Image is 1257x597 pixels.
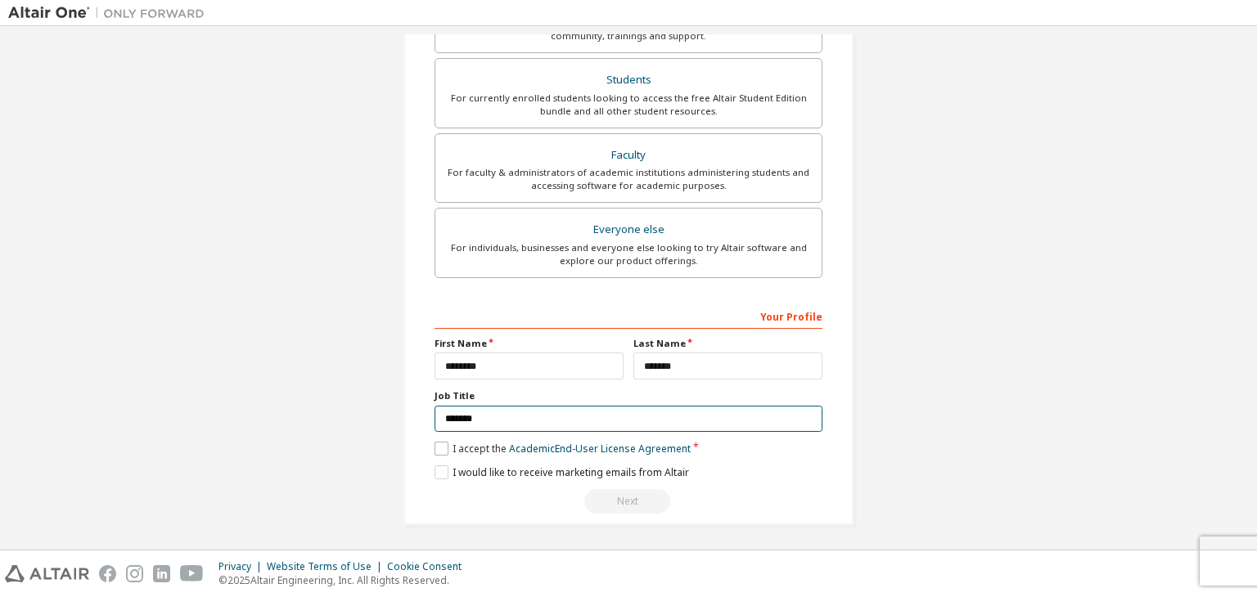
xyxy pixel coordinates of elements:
[126,565,143,582] img: instagram.svg
[219,560,267,573] div: Privacy
[435,389,822,402] label: Job Title
[435,303,822,329] div: Your Profile
[8,5,213,21] img: Altair One
[387,560,471,573] div: Cookie Consent
[445,166,812,192] div: For faculty & administrators of academic institutions administering students and accessing softwa...
[445,92,812,118] div: For currently enrolled students looking to access the free Altair Student Edition bundle and all ...
[267,560,387,573] div: Website Terms of Use
[445,241,812,267] div: For individuals, businesses and everyone else looking to try Altair software and explore our prod...
[99,565,116,582] img: facebook.svg
[445,218,812,241] div: Everyone else
[153,565,170,582] img: linkedin.svg
[435,489,822,514] div: Read and acccept EULA to continue
[435,442,691,456] label: I accept the
[435,337,624,350] label: First Name
[435,465,689,479] label: I would like to receive marketing emails from Altair
[509,442,691,456] a: Academic End-User License Agreement
[180,565,204,582] img: youtube.svg
[445,144,812,167] div: Faculty
[219,573,471,587] p: © 2025 Altair Engineering, Inc. All Rights Reserved.
[445,69,812,92] div: Students
[633,337,822,350] label: Last Name
[5,565,89,582] img: altair_logo.svg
